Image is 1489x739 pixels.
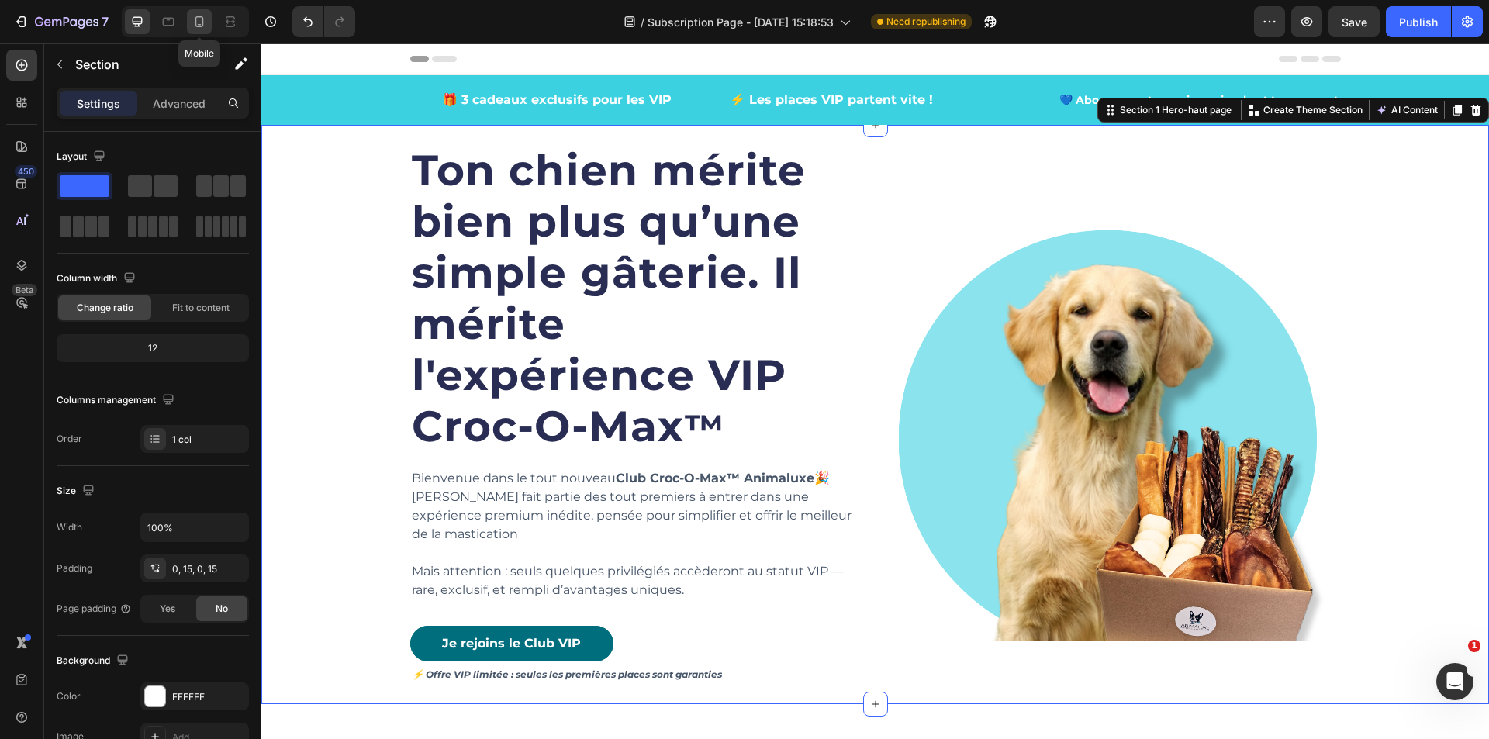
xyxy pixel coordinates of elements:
button: Save [1328,6,1380,37]
span: Ton chien mérite bien plus qu’une simple gâterie. Il mérite l'expérience VIP Croc-O-Max [150,101,545,409]
span: 💙 Abonnement premium, simple et transparent [798,50,1077,64]
p: Settings [77,95,120,112]
span: Yes [160,602,175,616]
div: 450 [15,165,37,178]
p: Create Theme Section [1002,60,1101,74]
div: 1 col [172,433,245,447]
div: 12 [60,337,246,359]
div: Background [57,651,132,672]
span: Mais attention : seuls quelques privilégiés accèderont au statut VIP — rare, exclusif, et rempli ... [150,520,582,554]
span: Change ratio [77,301,133,315]
div: Padding [57,561,92,575]
div: FFFFFF [172,690,245,704]
div: Order [57,432,82,446]
div: Color [57,689,81,703]
p: Section [75,55,202,74]
span: / [641,14,644,30]
div: 0, 15, 0, 15 [172,562,245,576]
span: Bienvenue dans le tout nouveau 🎉 [PERSON_NAME] fait partie des tout premiers à entrer dans une ex... [150,427,590,498]
div: Publish [1399,14,1438,30]
div: Page padding [57,602,132,616]
span: Need republishing [886,15,966,29]
span: Fit to content [172,301,230,315]
div: Column width [57,268,139,289]
strong: Club Croc-O-Max™ Animaluxe [354,427,553,442]
iframe: Design area [261,43,1489,739]
iframe: Intercom live chat [1436,663,1473,700]
div: Undo/Redo [292,6,355,37]
span: Subscription Page - [DATE] 15:18:53 [648,14,834,30]
span: No [216,602,228,616]
span: Save [1342,16,1367,29]
div: Columns management [57,390,178,411]
button: AI Content [1111,57,1180,76]
p: 🎁 3 cadeaux exclusifs pour les VIP [150,47,441,66]
p: Advanced [153,95,206,112]
div: Layout [57,147,109,167]
input: Auto [141,513,248,541]
img: Alt Image [626,144,1080,598]
p: ⚡ Les places VIP partent vite ! [468,47,759,66]
p: 7 [102,12,109,31]
div: Beta [12,284,37,296]
div: Size [57,481,98,502]
div: Section 1 Hero-haut page [855,60,973,74]
div: Width [57,520,82,534]
a: Je rejoins le Club VIP [149,582,352,618]
span: 1 [1468,640,1480,652]
span: ™ [423,362,463,407]
strong: ⚡ Offre VIP limitée : seules les premières places sont garanties [150,625,461,637]
button: 7 [6,6,116,37]
p: Je rejoins le Club VIP [181,591,320,610]
button: Publish [1386,6,1451,37]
